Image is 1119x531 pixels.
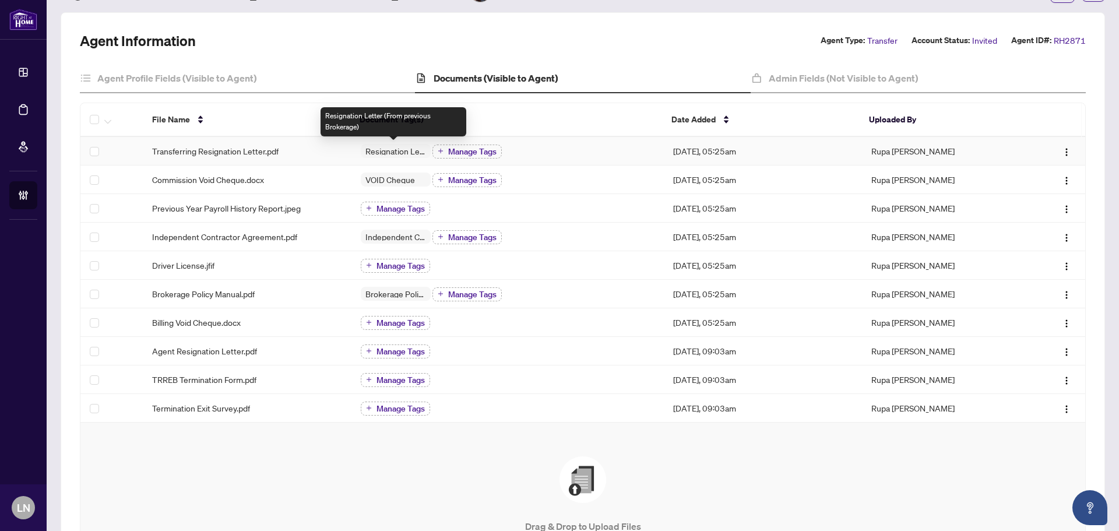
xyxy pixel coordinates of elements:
[862,166,1018,194] td: Rupa [PERSON_NAME]
[862,223,1018,251] td: Rupa [PERSON_NAME]
[361,147,431,155] span: Resignation Letter (From previous Brokerage)
[361,233,431,241] span: Independent Contractor Agreement
[664,308,862,337] td: [DATE], 05:25am
[97,71,256,85] h4: Agent Profile Fields (Visible to Agent)
[821,34,865,47] label: Agent Type:
[1057,370,1076,389] button: Logo
[664,137,862,166] td: [DATE], 05:25am
[152,373,256,386] span: TRREB Termination Form.pdf
[664,251,862,280] td: [DATE], 05:25am
[1057,170,1076,189] button: Logo
[152,344,257,357] span: Agent Resignation Letter.pdf
[769,71,918,85] h4: Admin Fields (Not Visible to Agent)
[664,280,862,308] td: [DATE], 05:25am
[1062,147,1071,157] img: Logo
[1057,142,1076,160] button: Logo
[862,394,1018,423] td: Rupa [PERSON_NAME]
[152,259,214,272] span: Driver License.jfif
[152,145,279,157] span: Transferring Resignation Letter.pdf
[361,402,430,416] button: Manage Tags
[1062,205,1071,214] img: Logo
[434,71,558,85] h4: Documents (Visible to Agent)
[438,234,444,240] span: plus
[1062,319,1071,328] img: Logo
[664,223,862,251] td: [DATE], 05:25am
[376,205,425,213] span: Manage Tags
[432,145,502,159] button: Manage Tags
[376,405,425,413] span: Manage Tags
[664,337,862,365] td: [DATE], 09:03am
[1057,199,1076,217] button: Logo
[438,177,444,182] span: plus
[1011,34,1051,47] label: Agent ID#:
[152,316,241,329] span: Billing Void Cheque.docx
[664,394,862,423] td: [DATE], 09:03am
[448,176,497,184] span: Manage Tags
[664,365,862,394] td: [DATE], 09:03am
[862,280,1018,308] td: Rupa [PERSON_NAME]
[862,194,1018,223] td: Rupa [PERSON_NAME]
[9,9,37,30] img: logo
[1057,399,1076,417] button: Logo
[366,377,372,382] span: plus
[1057,342,1076,360] button: Logo
[867,34,898,47] span: Transfer
[361,344,430,358] button: Manage Tags
[1072,490,1107,525] button: Open asap
[366,405,372,411] span: plus
[432,287,502,301] button: Manage Tags
[152,202,301,214] span: Previous Year Payroll History Report.jpeg
[17,500,30,516] span: LN
[662,103,860,137] th: Date Added
[1062,290,1071,300] img: Logo
[361,175,420,184] span: VOID Cheque
[438,148,444,154] span: plus
[671,113,716,126] span: Date Added
[862,251,1018,280] td: Rupa [PERSON_NAME]
[1057,313,1076,332] button: Logo
[912,34,970,47] label: Account Status:
[1062,405,1071,414] img: Logo
[448,290,497,298] span: Manage Tags
[361,316,430,330] button: Manage Tags
[664,166,862,194] td: [DATE], 05:25am
[361,373,430,387] button: Manage Tags
[862,137,1018,166] td: Rupa [PERSON_NAME]
[143,103,350,137] th: File Name
[361,290,431,298] span: Brokerage Policy Manual
[1062,176,1071,185] img: Logo
[432,230,502,244] button: Manage Tags
[862,308,1018,337] td: Rupa [PERSON_NAME]
[438,291,444,297] span: plus
[152,113,190,126] span: File Name
[1062,376,1071,385] img: Logo
[972,34,997,47] span: Invited
[366,205,372,211] span: plus
[1054,34,1086,47] span: RH2871
[1057,256,1076,275] button: Logo
[862,337,1018,365] td: Rupa [PERSON_NAME]
[152,230,297,243] span: Independent Contractor Agreement.pdf
[1062,233,1071,242] img: Logo
[376,262,425,270] span: Manage Tags
[664,194,862,223] td: [DATE], 05:25am
[1062,347,1071,357] img: Logo
[376,376,425,384] span: Manage Tags
[432,173,502,187] button: Manage Tags
[152,173,264,186] span: Commission Void Cheque.docx
[860,103,1015,137] th: Uploaded By
[366,262,372,268] span: plus
[152,402,250,414] span: Termination Exit Survey.pdf
[559,456,606,503] img: File Upload
[350,103,662,137] th: Document Tag(s)
[1057,227,1076,246] button: Logo
[366,319,372,325] span: plus
[366,348,372,354] span: plus
[1062,262,1071,271] img: Logo
[448,147,497,156] span: Manage Tags
[376,319,425,327] span: Manage Tags
[80,31,196,50] h2: Agent Information
[1057,284,1076,303] button: Logo
[376,347,425,356] span: Manage Tags
[862,365,1018,394] td: Rupa [PERSON_NAME]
